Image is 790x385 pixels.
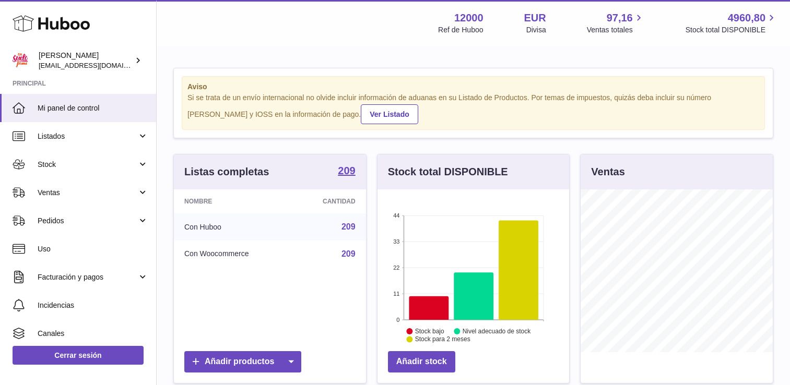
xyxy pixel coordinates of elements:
img: mar@ensuelofirme.com [13,53,28,68]
text: 33 [393,238,399,245]
div: Ref de Huboo [438,25,483,35]
span: Uso [38,244,148,254]
text: Stock para 2 meses [415,336,470,343]
strong: 12000 [454,11,484,25]
span: Stock total DISPONIBLE [686,25,777,35]
a: Ver Listado [361,104,418,124]
span: Mi panel de control [38,103,148,113]
div: [PERSON_NAME] [39,51,133,70]
a: Cerrar sesión [13,346,144,365]
h3: Listas completas [184,165,269,179]
span: Ventas [38,188,137,198]
h3: Ventas [591,165,624,179]
text: 22 [393,264,399,271]
div: Divisa [526,25,546,35]
div: Si se trata de un envío internacional no olvide incluir información de aduanas en su Listado de P... [187,93,759,124]
a: Añadir stock [388,351,455,372]
strong: Aviso [187,82,759,92]
span: 4960,80 [728,11,765,25]
text: 44 [393,212,399,219]
span: Ventas totales [587,25,645,35]
span: [EMAIL_ADDRESS][DOMAIN_NAME] [39,61,154,69]
a: Añadir productos [184,351,301,372]
span: 97,16 [607,11,633,25]
a: 209 [341,222,356,231]
h3: Stock total DISPONIBLE [388,165,508,179]
span: Stock [38,160,137,170]
a: 209 [341,249,356,258]
span: Canales [38,329,148,339]
th: Nombre [174,189,292,213]
text: Stock bajo [415,328,444,335]
a: 4960,80 Stock total DISPONIBLE [686,11,777,35]
a: 97,16 Ventas totales [587,11,645,35]
strong: EUR [524,11,546,25]
span: Listados [38,131,137,141]
span: Pedidos [38,216,137,226]
text: Nivel adecuado de stock [463,328,532,335]
strong: 209 [338,165,355,176]
td: Con Woocommerce [174,240,292,268]
text: 0 [396,317,399,323]
th: Cantidad [292,189,366,213]
a: 209 [338,165,355,178]
td: Con Huboo [174,213,292,240]
span: Incidencias [38,300,148,310]
span: Facturación y pagos [38,272,137,282]
text: 11 [393,291,399,297]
